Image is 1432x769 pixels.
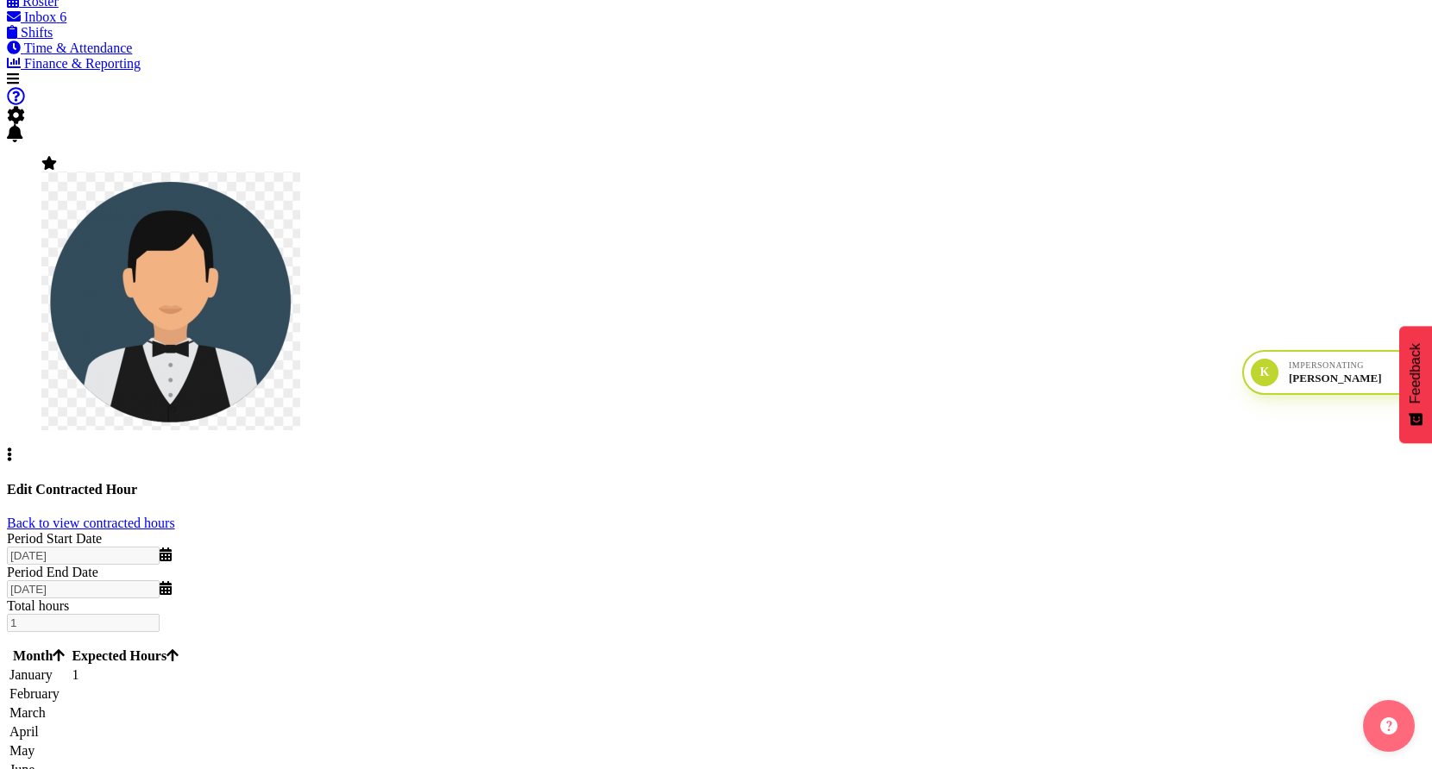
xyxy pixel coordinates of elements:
[7,41,132,55] a: Time & Attendance
[9,723,69,741] td: April
[24,41,133,55] span: Time & Attendance
[7,598,69,613] label: Total hours
[1380,717,1397,735] img: help-xxl-2.png
[1408,343,1423,403] span: Feedback
[7,614,160,632] input: Contracted Hours
[9,742,69,760] td: May
[7,516,175,530] a: Back to view contracted hours
[7,580,160,598] input: Click to select...
[9,704,69,722] td: March
[7,56,141,71] a: Finance & Reporting
[7,9,66,24] a: Inbox 6
[7,531,102,546] label: Period Start Date
[60,9,66,24] span: 6
[72,667,79,682] span: 1
[9,685,69,703] td: February
[7,547,160,565] input: Click to select...
[24,56,141,71] span: Finance & Reporting
[72,648,179,663] span: Expected Hours
[24,9,56,24] span: Inbox
[13,648,65,663] span: Month
[21,25,53,40] span: Shifts
[7,482,1425,497] h4: Edit Contracted Hour
[7,25,53,40] a: Shifts
[9,666,69,684] td: January
[7,565,98,579] label: Period End Date
[41,172,300,430] img: wu-kevin5aaed71ed01d5805973613cd15694a89.png
[1399,326,1432,443] button: Feedback - Show survey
